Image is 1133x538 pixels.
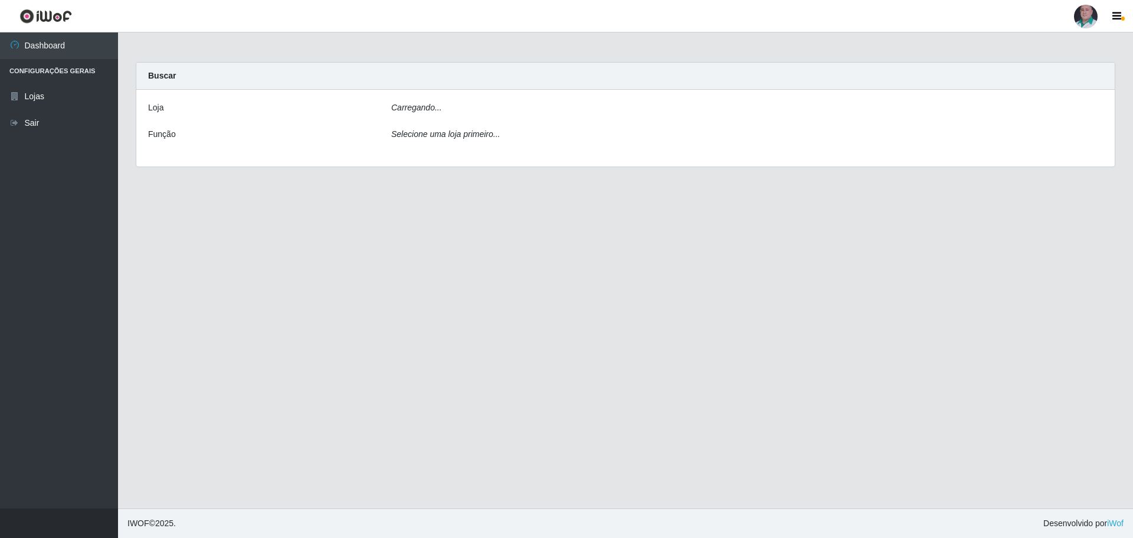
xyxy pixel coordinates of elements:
[127,519,149,528] span: IWOF
[127,517,176,530] span: © 2025 .
[148,71,176,80] strong: Buscar
[148,128,176,141] label: Função
[1107,519,1124,528] a: iWof
[1043,517,1124,530] span: Desenvolvido por
[19,9,72,24] img: CoreUI Logo
[391,103,442,112] i: Carregando...
[391,129,500,139] i: Selecione uma loja primeiro...
[148,102,163,114] label: Loja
